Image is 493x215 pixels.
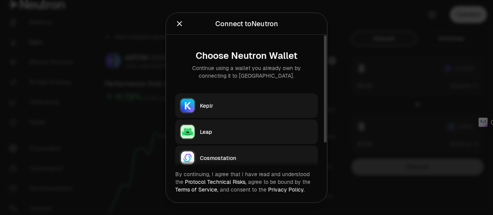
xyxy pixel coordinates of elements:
[175,186,218,193] a: Terms of Service,
[200,128,313,135] div: Leap
[268,186,305,193] a: Privacy Policy.
[175,145,318,170] button: CosmostationCosmostation
[185,178,246,185] a: Protocol Technical Risks,
[215,18,278,29] div: Connect to Neutron
[181,64,312,79] div: Continue using a wallet you already own by connecting it to [GEOGRAPHIC_DATA].
[175,18,184,29] button: Close
[181,98,195,112] img: Keplr
[175,93,318,118] button: KeplrKeplr
[200,102,313,109] div: Keplr
[175,170,318,193] div: By continuing, I agree that I have read and understood the agree to be bound by the and consent t...
[181,151,195,165] img: Cosmostation
[200,154,313,162] div: Cosmostation
[181,125,195,138] img: Leap
[181,50,312,61] div: Choose Neutron Wallet
[175,119,318,144] button: LeapLeap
